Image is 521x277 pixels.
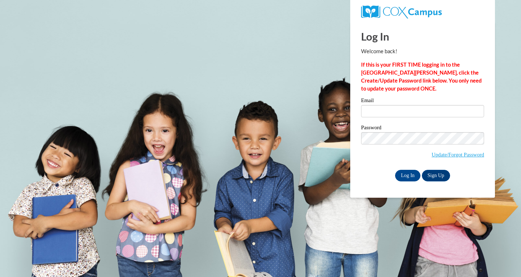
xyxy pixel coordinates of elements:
[361,47,484,55] p: Welcome back!
[432,152,484,158] a: Update/Forgot Password
[361,125,484,132] label: Password
[361,29,484,44] h1: Log In
[422,170,450,181] a: Sign Up
[361,98,484,105] label: Email
[361,62,482,92] strong: If this is your FIRST TIME logging in to the [GEOGRAPHIC_DATA][PERSON_NAME], click the Create/Upd...
[361,8,442,14] a: COX Campus
[395,170,420,181] input: Log In
[361,5,442,18] img: COX Campus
